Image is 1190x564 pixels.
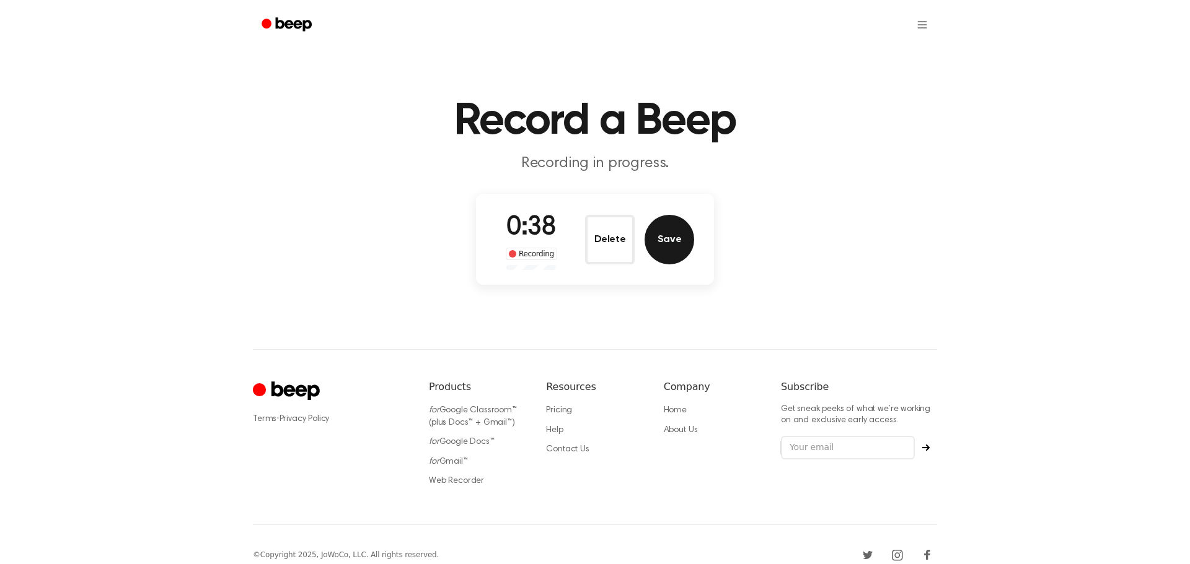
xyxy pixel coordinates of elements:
h1: Record a Beep [278,99,912,144]
button: Open menu [907,10,937,40]
h6: Subscribe [781,380,937,394]
a: Beep [253,13,323,37]
h6: Company [664,380,761,394]
a: Home [664,406,687,415]
a: forGoogle Docs™ [429,438,495,446]
h6: Products [429,380,526,394]
a: Pricing [546,406,572,415]
i: for [429,406,439,415]
a: forGoogle Classroom™ (plus Docs™ + Gmail™) [429,406,517,427]
a: Privacy Policy [280,415,330,423]
p: Recording in progress. [357,154,833,174]
i: for [429,458,439,466]
i: for [429,438,439,446]
p: Get sneak peeks of what we’re working on and exclusive early access. [781,404,937,426]
div: · [253,413,409,425]
a: Web Recorder [429,477,484,485]
a: forGmail™ [429,458,468,466]
a: Terms [253,415,276,423]
a: About Us [664,426,698,435]
div: Recording [506,248,557,260]
a: Help [546,426,563,435]
a: Contact Us [546,445,589,454]
div: © Copyright 2025, JoWoCo, LLC. All rights reserved. [253,549,439,560]
h6: Resources [546,380,643,394]
a: Cruip [253,380,323,404]
button: Subscribe [915,444,937,451]
button: Delete Audio Record [585,215,635,264]
button: Save Audio Record [645,215,694,264]
span: 0:38 [506,215,556,241]
input: Your email [781,436,915,459]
